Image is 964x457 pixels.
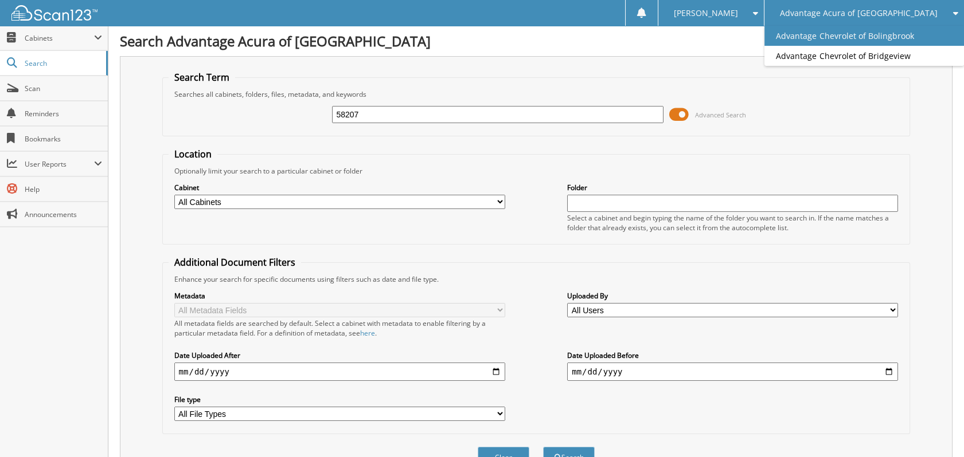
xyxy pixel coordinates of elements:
label: Cabinet [174,183,505,192]
div: Enhance your search for specific documents using filters such as date and file type. [169,274,904,284]
span: Help [25,184,102,194]
span: Cabinets [25,33,94,43]
label: Folder [567,183,898,192]
input: start [174,363,505,381]
span: Advantage Acura of [GEOGRAPHIC_DATA] [780,10,938,17]
img: scan123-logo-white.svg [11,5,97,21]
label: Date Uploaded Before [567,350,898,360]
legend: Additional Document Filters [169,256,301,269]
label: File type [174,395,505,404]
div: All metadata fields are searched by default. Select a cabinet with metadata to enable filtering b... [174,318,505,338]
label: Uploaded By [567,291,898,301]
legend: Location [169,148,217,160]
input: end [567,363,898,381]
label: Date Uploaded After [174,350,505,360]
span: User Reports [25,159,94,169]
span: Bookmarks [25,134,102,144]
span: Scan [25,84,102,93]
legend: Search Term [169,71,235,84]
span: Advanced Search [695,111,746,119]
span: Reminders [25,109,102,119]
a: Advantage Chevrolet of Bridgeview [764,46,964,66]
a: here [360,328,375,338]
div: Searches all cabinets, folders, files, metadata, and keywords [169,89,904,99]
span: Search [25,58,100,68]
a: Advantage Chevrolet of Bolingbrook [764,26,964,46]
h1: Search Advantage Acura of [GEOGRAPHIC_DATA] [120,31,953,50]
div: Optionally limit your search to a particular cabinet or folder [169,166,904,176]
iframe: Chat Widget [907,402,964,457]
span: Announcements [25,210,102,219]
span: [PERSON_NAME] [674,10,738,17]
label: Metadata [174,291,505,301]
div: Select a cabinet and begin typing the name of the folder you want to search in. If the name match... [567,213,898,233]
